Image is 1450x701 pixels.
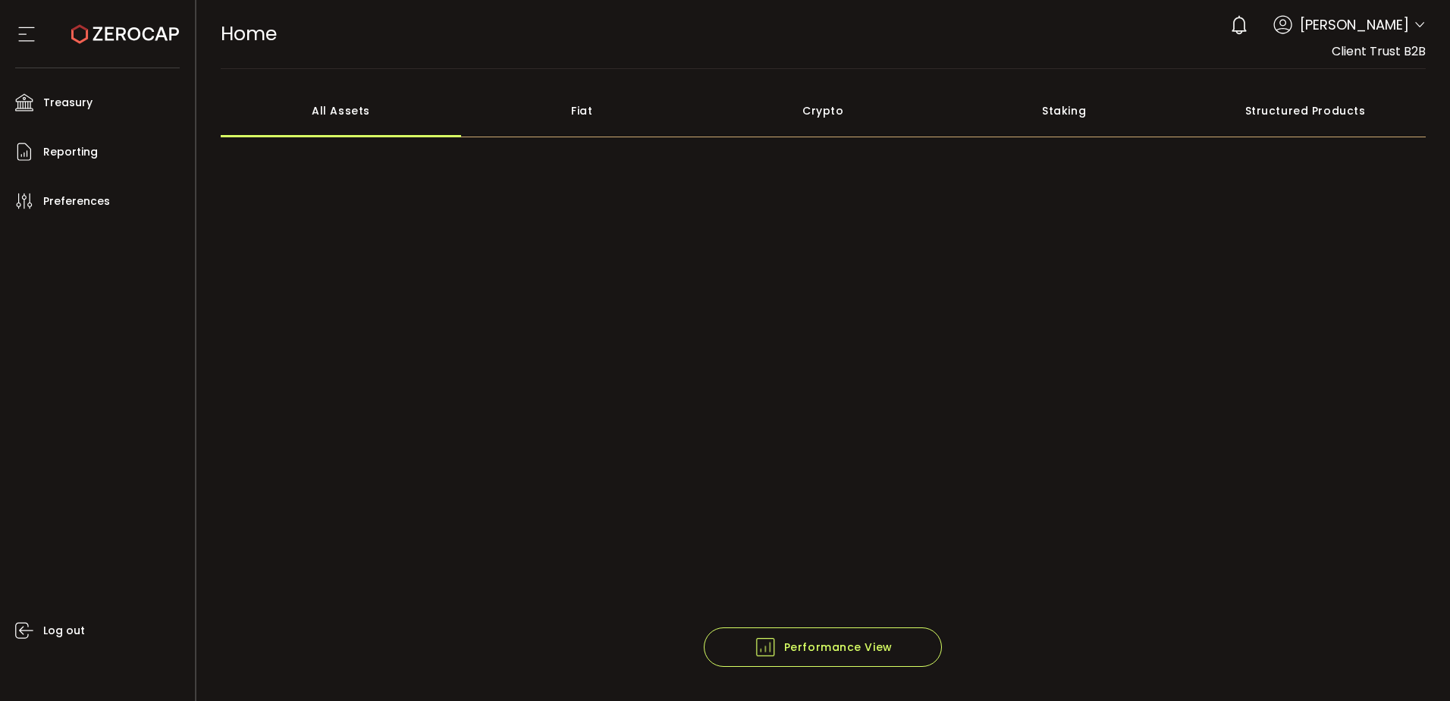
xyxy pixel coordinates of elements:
[704,627,942,667] button: Performance View
[43,141,98,163] span: Reporting
[702,84,943,137] div: Crypto
[43,190,110,212] span: Preferences
[221,20,277,47] span: Home
[754,636,893,659] span: Performance View
[43,92,93,114] span: Treasury
[221,84,462,137] div: All Assets
[43,620,85,642] span: Log out
[1332,42,1426,60] span: Client Trust B2B
[1185,84,1426,137] div: Structured Products
[1300,14,1409,35] span: [PERSON_NAME]
[461,84,702,137] div: Fiat
[943,84,1185,137] div: Staking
